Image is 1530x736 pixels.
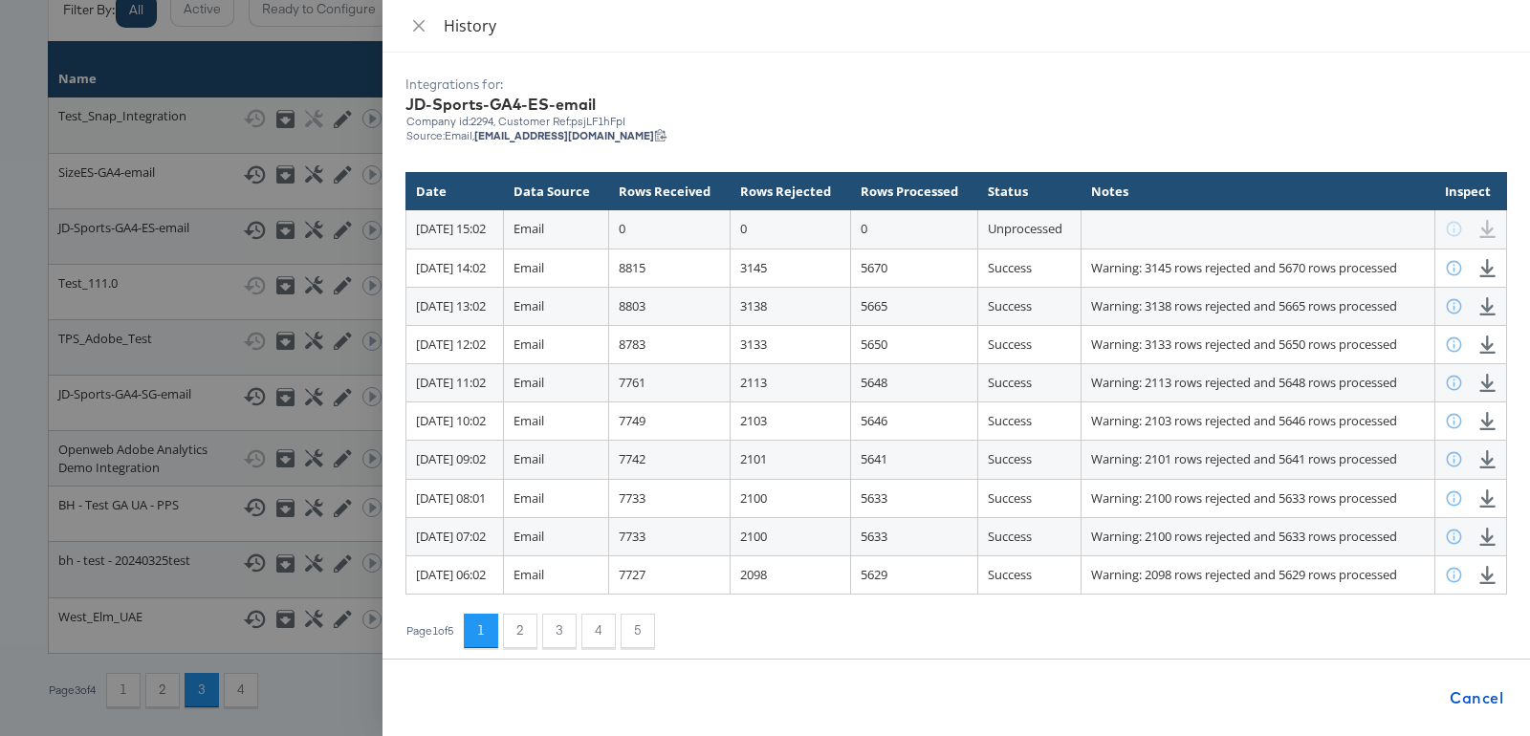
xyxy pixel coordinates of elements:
[406,249,504,287] td: [DATE] 14:02
[406,210,504,249] td: [DATE] 15:02
[405,76,1507,94] div: Integrations for:
[730,287,850,325] td: 3138
[406,441,504,479] td: [DATE] 09:02
[504,172,609,210] th: Data Source
[730,364,850,402] td: 2113
[514,374,544,391] span: Email
[1091,489,1397,507] span: Warning: 2100 rows rejected and 5633 rows processed
[730,325,850,363] td: 3133
[1091,336,1397,353] span: Warning: 3133 rows rejected and 5650 rows processed
[988,259,1032,276] span: Success
[464,614,498,648] button: 1
[514,489,544,507] span: Email
[608,402,730,441] td: 7749
[988,297,1032,314] span: Success
[406,479,504,517] td: [DATE] 08:01
[405,624,454,638] div: Page 1 of 5
[514,220,544,237] span: Email
[514,412,544,429] span: Email
[988,374,1032,391] span: Success
[406,128,1506,141] div: Source: Email,
[608,325,730,363] td: 8783
[608,210,730,249] td: 0
[608,479,730,517] td: 7733
[850,249,978,287] td: 5670
[978,172,1081,210] th: Status
[730,249,850,287] td: 3145
[608,364,730,402] td: 7761
[406,287,504,325] td: [DATE] 13:02
[850,441,978,479] td: 5641
[514,259,544,276] span: Email
[730,172,850,210] th: Rows Rejected
[406,556,504,595] td: [DATE] 06:02
[730,556,850,595] td: 2098
[988,450,1032,467] span: Success
[730,517,850,555] td: 2100
[988,220,1062,237] span: Unprocessed
[988,336,1032,353] span: Success
[730,210,850,249] td: 0
[514,450,544,467] span: Email
[406,517,504,555] td: [DATE] 07:02
[1081,172,1434,210] th: Notes
[850,172,978,210] th: Rows Processed
[988,489,1032,507] span: Success
[405,17,432,35] button: Close
[1091,259,1397,276] span: Warning: 3145 rows rejected and 5670 rows processed
[405,115,1507,128] div: Company id: 2294 , Customer Ref: psjLF1hFpI
[514,297,544,314] span: Email
[730,441,850,479] td: 2101
[1091,374,1397,391] span: Warning: 2113 rows rejected and 5648 rows processed
[406,402,504,441] td: [DATE] 10:02
[581,614,616,648] button: 4
[406,325,504,363] td: [DATE] 12:02
[406,172,504,210] th: Date
[608,172,730,210] th: Rows Received
[474,129,654,142] strong: [EMAIL_ADDRESS][DOMAIN_NAME]
[850,402,978,441] td: 5646
[542,614,577,648] button: 3
[1091,566,1397,583] span: Warning: 2098 rows rejected and 5629 rows processed
[621,614,655,648] button: 5
[608,287,730,325] td: 8803
[514,528,544,545] span: Email
[730,479,850,517] td: 2100
[850,364,978,402] td: 5648
[405,94,1507,116] div: JD-Sports-GA4-ES-email
[1450,684,1503,711] span: Cancel
[406,364,504,402] td: [DATE] 11:02
[1091,297,1397,314] span: Warning: 3138 rows rejected and 5665 rows processed
[1091,528,1397,545] span: Warning: 2100 rows rejected and 5633 rows processed
[850,325,978,363] td: 5650
[444,15,1507,36] div: History
[850,517,978,555] td: 5633
[608,517,730,555] td: 7733
[1442,679,1511,717] button: Cancel
[608,441,730,479] td: 7742
[608,249,730,287] td: 8815
[411,18,426,33] span: close
[850,287,978,325] td: 5665
[514,566,544,583] span: Email
[850,556,978,595] td: 5629
[988,566,1032,583] span: Success
[1091,412,1397,429] span: Warning: 2103 rows rejected and 5646 rows processed
[503,614,537,648] button: 2
[608,556,730,595] td: 7727
[514,336,544,353] span: Email
[1435,172,1507,210] th: Inspect
[730,402,850,441] td: 2103
[850,479,978,517] td: 5633
[988,528,1032,545] span: Success
[850,210,978,249] td: 0
[988,412,1032,429] span: Success
[1091,450,1397,467] span: Warning: 2101 rows rejected and 5641 rows processed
